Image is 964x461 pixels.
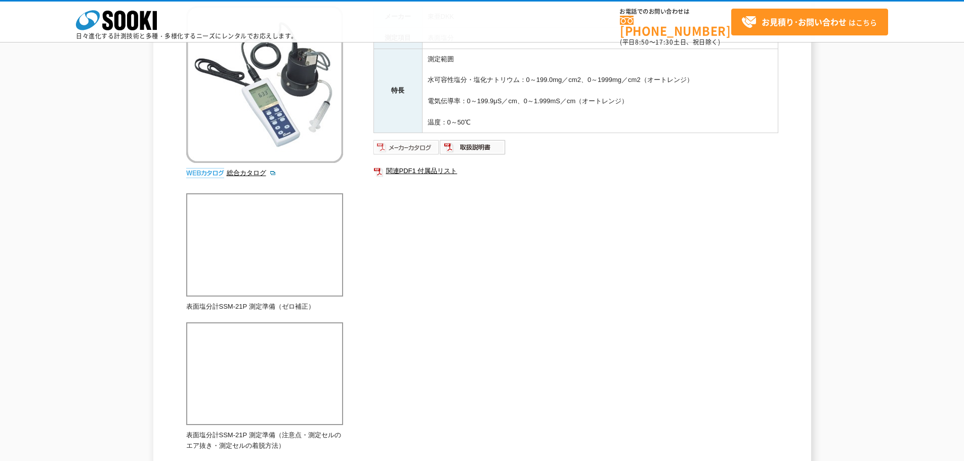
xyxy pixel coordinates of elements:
[440,146,506,154] a: 取扱説明書
[731,9,888,35] a: お見積り･お問い合わせはこちら
[227,169,276,177] a: 総合カタログ
[655,37,674,47] span: 17:30
[422,49,778,133] td: 測定範囲 水可容性塩分・塩化ナトリウム：0～199.0mg／cm2、0～1999mg／cm2（オートレンジ） 電気伝導率：0～199.9μS／cm、0～1.999mS／cm（オートレンジ） 温度...
[186,302,343,312] p: 表面塩分計SSM-21P 測定準備（ゼロ補正）
[762,16,847,28] strong: お見積り･お問い合わせ
[186,6,343,163] img: ポータブル表面塩分計 SSM-21P
[373,146,440,154] a: メーカーカタログ
[76,33,298,39] p: 日々進化する計測技術と多種・多様化するニーズにレンタルでお応えします。
[620,9,731,15] span: お電話でのお問い合わせは
[373,49,422,133] th: 特長
[741,15,877,30] span: はこちら
[440,139,506,155] img: 取扱説明書
[373,164,778,178] a: 関連PDF1 付属品リスト
[186,168,224,178] img: webカタログ
[186,430,343,451] p: 表面塩分計SSM-21P 測定準備（注意点・測定セルのエア抜き・測定セルの着脱方法）
[620,16,731,36] a: [PHONE_NUMBER]
[620,37,720,47] span: (平日 ～ 土日、祝日除く)
[635,37,649,47] span: 8:50
[373,139,440,155] img: メーカーカタログ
